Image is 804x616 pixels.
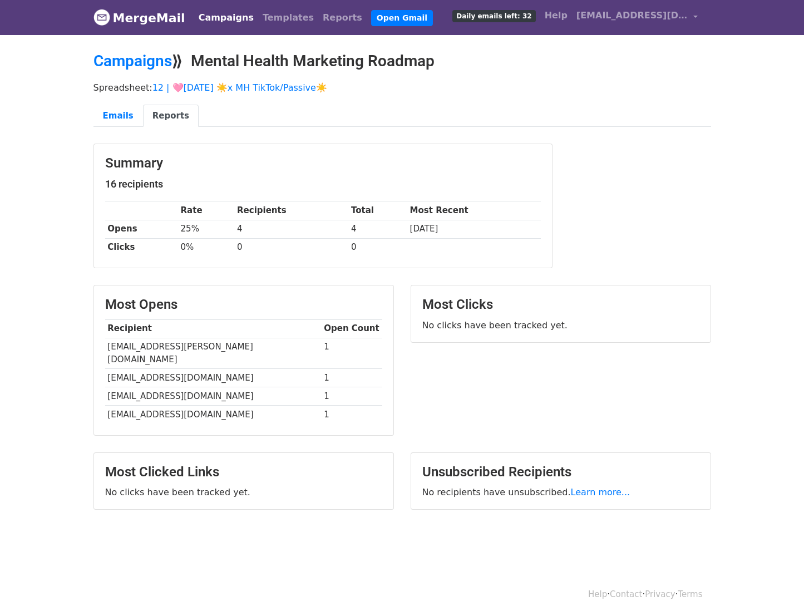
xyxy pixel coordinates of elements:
[407,201,541,220] th: Most Recent
[105,464,382,480] h3: Most Clicked Links
[678,589,702,599] a: Terms
[322,338,382,369] td: 1
[105,319,322,338] th: Recipient
[105,155,541,171] h3: Summary
[105,220,178,238] th: Opens
[143,105,199,127] a: Reports
[105,369,322,387] td: [EMAIL_ADDRESS][DOMAIN_NAME]
[371,10,433,26] a: Open Gmail
[318,7,367,29] a: Reports
[234,238,348,257] td: 0
[348,238,407,257] td: 0
[748,563,804,616] iframe: Chat Widget
[322,406,382,424] td: 1
[152,82,327,93] a: 12 | 🩷[DATE] ☀️x MH TikTok/Passive☀️
[93,105,143,127] a: Emails
[572,4,702,31] a: [EMAIL_ADDRESS][DOMAIN_NAME]
[234,201,348,220] th: Recipients
[576,9,688,22] span: [EMAIL_ADDRESS][DOMAIN_NAME]
[194,7,258,29] a: Campaigns
[322,319,382,338] th: Open Count
[610,589,642,599] a: Contact
[645,589,675,599] a: Privacy
[322,369,382,387] td: 1
[93,52,172,70] a: Campaigns
[178,201,235,220] th: Rate
[422,297,699,313] h3: Most Clicks
[422,319,699,331] p: No clicks have been tracked yet.
[93,52,711,71] h2: ⟫ Mental Health Marketing Roadmap
[105,486,382,498] p: No clicks have been tracked yet.
[407,220,541,238] td: [DATE]
[452,10,535,22] span: Daily emails left: 32
[322,387,382,406] td: 1
[588,589,607,599] a: Help
[571,487,630,497] a: Learn more...
[448,4,540,27] a: Daily emails left: 32
[178,220,235,238] td: 25%
[105,178,541,190] h5: 16 recipients
[93,9,110,26] img: MergeMail logo
[540,4,572,27] a: Help
[105,297,382,313] h3: Most Opens
[258,7,318,29] a: Templates
[178,238,235,257] td: 0%
[348,220,407,238] td: 4
[348,201,407,220] th: Total
[105,238,178,257] th: Clicks
[105,406,322,424] td: [EMAIL_ADDRESS][DOMAIN_NAME]
[422,486,699,498] p: No recipients have unsubscribed.
[234,220,348,238] td: 4
[105,387,322,406] td: [EMAIL_ADDRESS][DOMAIN_NAME]
[93,82,711,93] p: Spreadsheet:
[422,464,699,480] h3: Unsubscribed Recipients
[105,338,322,369] td: [EMAIL_ADDRESS][PERSON_NAME][DOMAIN_NAME]
[93,6,185,29] a: MergeMail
